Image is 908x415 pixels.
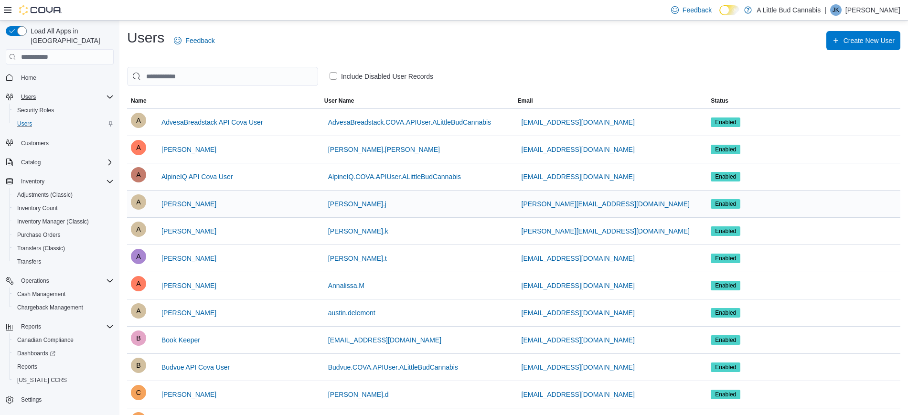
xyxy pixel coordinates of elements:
span: C [136,385,141,400]
img: Cova [19,5,62,15]
span: Enabled [715,200,736,208]
span: [PERSON_NAME].k [328,226,388,236]
span: [PERSON_NAME] [161,390,216,399]
span: Budvue.COVA.APIUser.ALittleBudCannabis [328,362,458,372]
div: Canisha [131,385,146,400]
span: Chargeback Management [13,302,114,313]
button: [EMAIL_ADDRESS][DOMAIN_NAME] [518,140,639,159]
span: [EMAIL_ADDRESS][DOMAIN_NAME] [522,254,635,263]
a: Dashboards [10,347,118,360]
span: Operations [17,275,114,287]
a: Inventory Manager (Classic) [13,216,93,227]
button: [PERSON_NAME].t [324,249,391,268]
div: Amanda [131,194,146,210]
button: Inventory Manager (Classic) [10,215,118,228]
button: Reports [17,321,45,332]
button: [EMAIL_ADDRESS][DOMAIN_NAME] [518,330,639,350]
a: [US_STATE] CCRS [13,374,71,386]
span: [PERSON_NAME] [161,199,216,209]
p: A Little Bud Cannabis [757,4,821,16]
span: [EMAIL_ADDRESS][DOMAIN_NAME] [522,172,635,181]
button: Operations [2,274,118,287]
span: [PERSON_NAME][EMAIL_ADDRESS][DOMAIN_NAME] [522,226,690,236]
span: Operations [21,277,49,285]
span: AlpineIQ API Cova User [161,172,233,181]
span: A [136,113,141,128]
span: Enabled [711,172,740,181]
span: Enabled [715,118,736,127]
a: Purchase Orders [13,229,64,241]
span: Customers [21,139,49,147]
span: Enabled [711,117,740,127]
span: Enabled [715,172,736,181]
button: Transfers [10,255,118,268]
span: Inventory Count [13,202,114,214]
button: Create New User [826,31,900,50]
input: Dark Mode [719,5,739,15]
button: [PERSON_NAME][EMAIL_ADDRESS][DOMAIN_NAME] [518,222,694,241]
button: Inventory Count [10,202,118,215]
span: Enabled [711,362,740,372]
span: Inventory Manager (Classic) [13,216,114,227]
button: Reports [10,360,118,373]
button: Reports [2,320,118,333]
button: Book Keeper [158,330,204,350]
span: Dashboards [17,350,55,357]
span: [PERSON_NAME] [161,226,216,236]
span: Enabled [715,390,736,399]
button: Annalissa.M [324,276,368,295]
span: [PERSON_NAME][EMAIL_ADDRESS][DOMAIN_NAME] [522,199,690,209]
button: [EMAIL_ADDRESS][DOMAIN_NAME] [518,249,639,268]
span: Enabled [711,335,740,345]
span: Dark Mode [719,15,720,16]
span: Canadian Compliance [13,334,114,346]
a: Adjustments (Classic) [13,189,76,201]
span: Users [17,120,32,128]
span: Enabled [715,336,736,344]
span: Inventory Count [17,204,58,212]
div: Jake Kearns [830,4,842,16]
a: Security Roles [13,105,58,116]
button: Users [2,90,118,104]
button: Budvue.COVA.APIUser.ALittleBudCannabis [324,358,462,377]
span: Reports [21,323,41,330]
span: Feedback [185,36,214,45]
span: B [136,358,141,373]
span: Home [17,71,114,83]
div: Amy [131,249,146,264]
span: Reports [17,321,114,332]
span: Canadian Compliance [17,336,74,344]
span: Settings [21,396,42,404]
span: A [136,249,141,264]
button: [PERSON_NAME] [158,385,220,404]
a: Home [17,72,40,84]
a: Inventory Count [13,202,62,214]
span: [EMAIL_ADDRESS][DOMAIN_NAME] [522,308,635,318]
button: [US_STATE] CCRS [10,373,118,387]
button: [PERSON_NAME] [158,140,220,159]
button: [PERSON_NAME].k [324,222,392,241]
button: [PERSON_NAME][EMAIL_ADDRESS][DOMAIN_NAME] [518,194,694,213]
button: [EMAIL_ADDRESS][DOMAIN_NAME] [518,167,639,186]
a: Reports [13,361,41,372]
span: Enabled [711,281,740,290]
button: [EMAIL_ADDRESS][DOMAIN_NAME] [518,303,639,322]
button: Catalog [17,157,44,168]
span: Catalog [17,157,114,168]
button: AlpineIQ.COVA.APIUser.ALittleBudCannabis [324,167,465,186]
button: Adjustments (Classic) [10,188,118,202]
span: Users [13,118,114,129]
span: Dashboards [13,348,114,359]
span: Transfers [13,256,114,267]
button: Transfers (Classic) [10,242,118,255]
span: Security Roles [13,105,114,116]
span: Security Roles [17,106,54,114]
span: Transfers (Classic) [17,245,65,252]
button: Canadian Compliance [10,333,118,347]
span: [EMAIL_ADDRESS][DOMAIN_NAME] [328,335,441,345]
span: Cash Management [13,288,114,300]
button: [PERSON_NAME] [158,303,220,322]
div: Book [131,330,146,346]
button: [EMAIL_ADDRESS][DOMAIN_NAME] [518,276,639,295]
a: Feedback [667,0,716,20]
